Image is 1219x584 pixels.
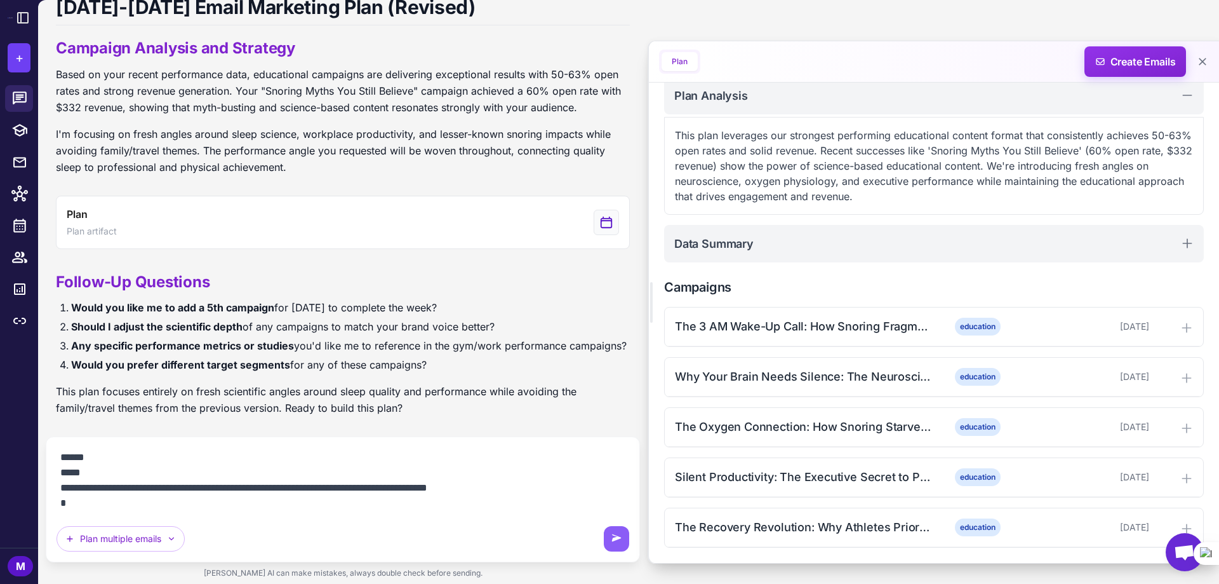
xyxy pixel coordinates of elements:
div: The Oxygen Connection: How Snoring Starves Your Muscles [675,418,931,435]
div: Silent Productivity: The Executive Secret to Peak Performance [675,468,931,486]
span: education [955,418,1001,436]
button: Plan [662,52,698,71]
li: for [DATE] to complete the week? [71,299,630,316]
button: Create Emails [1084,46,1186,77]
h2: Follow-Up Questions [56,272,630,292]
div: Why Your Brain Needs Silence: The Neuroscience of [PERSON_NAME]'s Impact [675,368,931,385]
p: Based on your recent performance data, educational campaigns are delivering exceptional results w... [56,66,630,116]
span: education [955,318,1001,336]
h2: Campaigns [664,278,1204,297]
button: Plan multiple emails [57,526,185,552]
div: The Recovery Revolution: Why Athletes Prioritize Sleep Quality [675,519,931,536]
span: education [955,519,1001,536]
div: M [8,556,33,576]
h2: Data Summary [674,235,754,252]
span: education [955,468,1001,486]
button: View generated Plan [56,196,630,249]
span: Create Emails [1080,46,1191,77]
span: + [15,48,23,67]
span: education [955,368,1001,386]
div: [DATE] [1023,370,1149,384]
strong: Any specific performance metrics or studies [71,339,294,352]
div: [DATE] [1023,520,1149,534]
img: Raleon Logo [8,17,13,18]
span: Plan artifact [67,224,117,238]
strong: Would you like me to add a 5th campaign [71,301,274,314]
p: This plan focuses entirely on fresh scientific angles around sleep quality and performance while ... [56,383,630,416]
div: The 3 AM Wake-Up Call: How Snoring Fragments Your Sleep Cycles [675,318,931,335]
div: [DATE] [1023,320,1149,334]
span: Plan [67,207,87,222]
div: [DATE] [1023,470,1149,484]
div: [PERSON_NAME] AI can make mistakes, always double check before sending. [46,562,640,584]
div: [DATE] [1023,420,1149,434]
li: for any of these campaigns? [71,357,630,373]
p: This plan leverages our strongest performing educational content format that consistently achieve... [675,128,1193,204]
h2: Campaign Analysis and Strategy [56,38,630,58]
h2: Plan Analysis [674,87,748,104]
p: I'm focusing on fresh angles around sleep science, workplace productivity, and lesser-known snori... [56,126,630,175]
button: + [8,43,30,72]
li: of any campaigns to match your brand voice better? [71,318,630,335]
strong: Should I adjust the scientific depth [71,320,243,333]
strong: Would you prefer different target segments [71,358,290,371]
div: Open chat [1166,533,1204,571]
li: you'd like me to reference in the gym/work performance campaigns? [71,337,630,354]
